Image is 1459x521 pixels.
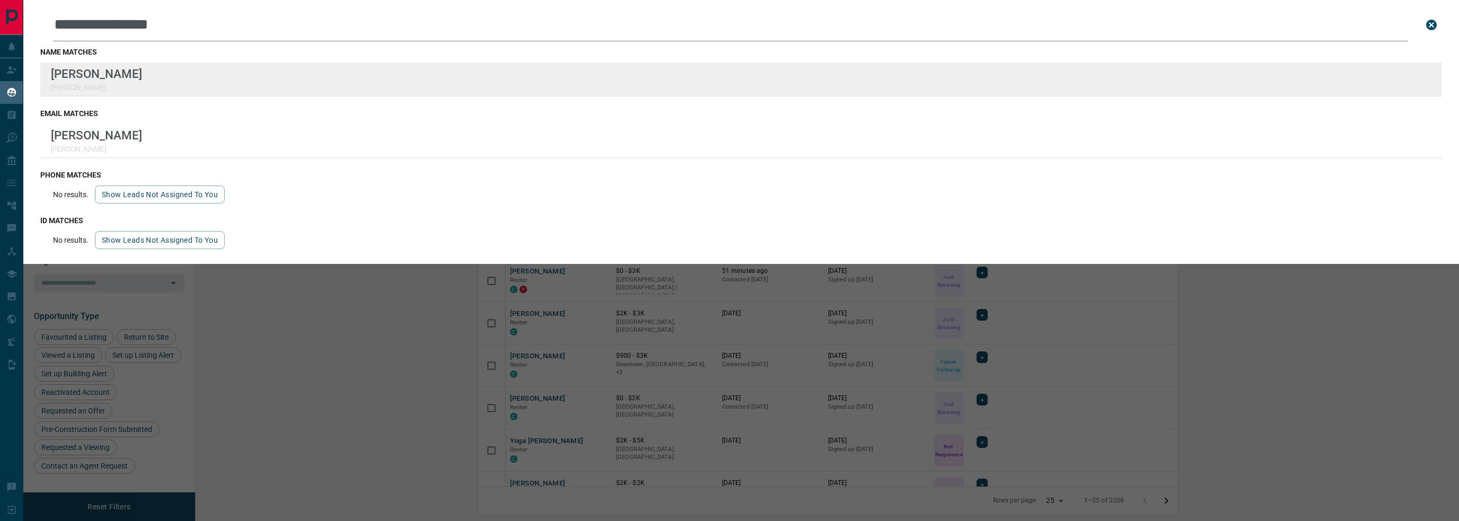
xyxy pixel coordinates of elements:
p: No results. [53,190,89,199]
p: [PERSON_NAME] [51,83,142,92]
button: show leads not assigned to you [95,231,225,249]
h3: name matches [40,48,1442,56]
h3: email matches [40,109,1442,118]
button: show leads not assigned to you [95,186,225,204]
h3: phone matches [40,171,1442,179]
p: [PERSON_NAME] [51,128,142,142]
p: [PERSON_NAME] [51,67,142,81]
p: No results. [53,236,89,244]
p: [PERSON_NAME] [51,145,142,153]
h3: id matches [40,216,1442,225]
button: close search bar [1421,14,1442,36]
